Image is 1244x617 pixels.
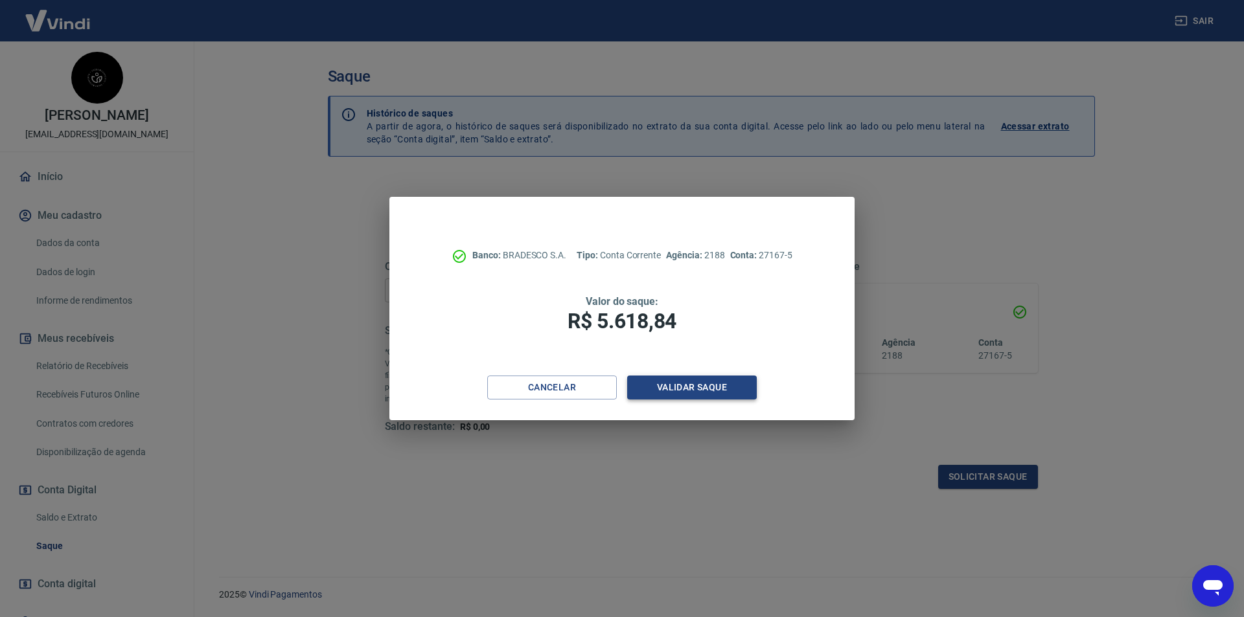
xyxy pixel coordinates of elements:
p: BRADESCO S.A. [472,249,566,262]
span: Conta: [730,250,759,260]
span: Agência: [666,250,704,260]
span: Tipo: [577,250,600,260]
p: Conta Corrente [577,249,661,262]
span: Banco: [472,250,503,260]
button: Cancelar [487,376,617,399]
p: 2188 [666,249,724,262]
button: Validar saque [627,376,757,399]
iframe: Botão para abrir a janela de mensagens [1192,565,1234,607]
p: 27167-5 [730,249,792,262]
span: R$ 5.618,84 [568,309,676,333]
span: Valor do saque: [586,295,658,308]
